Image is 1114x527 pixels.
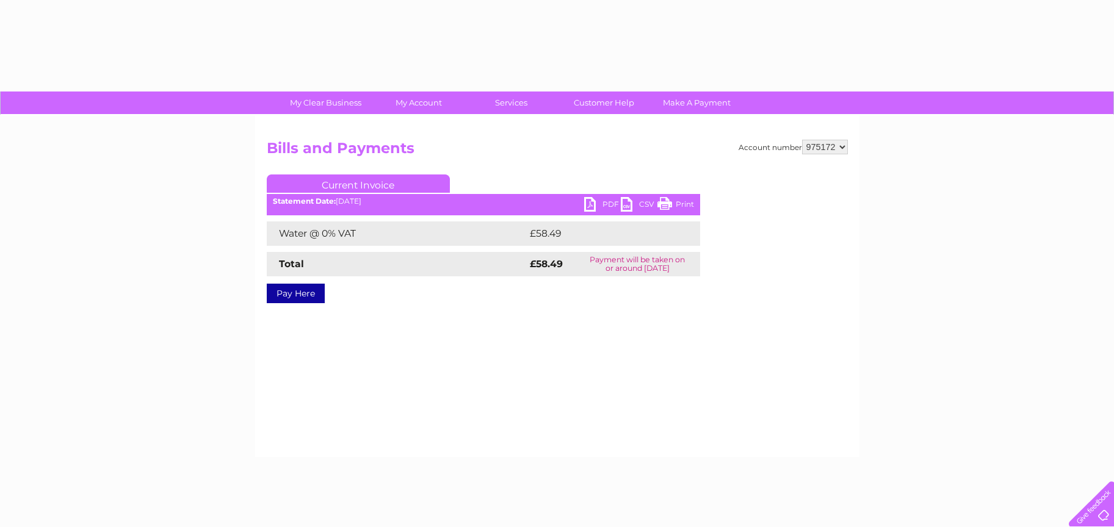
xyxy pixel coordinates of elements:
a: Customer Help [554,91,654,114]
a: Current Invoice [267,174,450,193]
strong: Total [279,258,304,270]
h2: Bills and Payments [267,140,848,163]
a: Make A Payment [646,91,747,114]
div: Account number [739,140,848,154]
a: Pay Here [267,284,325,303]
strong: £58.49 [530,258,563,270]
a: CSV [621,197,657,215]
a: My Clear Business [275,91,376,114]
td: Payment will be taken on or around [DATE] [575,252,700,276]
a: Services [461,91,562,114]
b: Statement Date: [273,196,336,206]
div: [DATE] [267,197,700,206]
td: £58.49 [527,221,676,246]
a: Print [657,197,694,215]
a: PDF [584,197,621,215]
a: My Account [368,91,469,114]
td: Water @ 0% VAT [267,221,527,246]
